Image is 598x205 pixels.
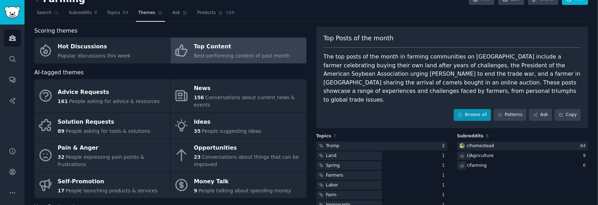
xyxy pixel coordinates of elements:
[442,163,447,169] div: 1
[34,7,61,22] a: Search
[66,7,99,22] a: Subreddits8
[194,116,261,128] div: Ideas
[171,172,307,198] a: Money Talk9People talking about spending money
[442,172,447,179] div: 1
[171,113,307,139] a: Ideas35People suggesting ideas
[123,10,129,16] span: 94
[34,113,170,139] a: Solution Requests89People asking for tools & solutions
[326,182,338,189] div: Labor
[580,143,588,149] div: 84
[34,139,170,172] a: Pain & Anger32People expressing pain points & frustrations
[326,143,339,149] div: Trump
[171,37,307,63] a: Top ContentBest-performing content of past month
[194,154,200,160] span: 23
[316,142,447,150] a: Trump2
[138,10,156,16] span: Themes
[326,172,343,179] div: Farmers
[194,83,303,94] div: News
[457,151,588,160] a: r/Agriculture9
[69,10,92,16] span: Subreddits
[454,109,491,121] a: Browse all
[107,10,120,16] span: Topics
[58,143,167,154] div: Pain & Anger
[195,7,237,22] a: Products168
[136,7,165,22] a: Themes
[467,163,487,169] div: r/ farming
[58,154,64,160] span: 32
[4,6,20,19] img: GummySearch logo
[316,133,331,139] span: Topics
[316,151,447,160] a: Land1
[457,133,484,139] span: Subreddits
[467,153,494,159] div: r/ Agriculture
[194,154,299,167] span: Conversations about things that can be improved
[34,27,77,35] span: Scoring themes
[172,10,180,16] span: Ask
[194,53,290,59] span: Best-performing content of past month
[316,181,447,190] a: Labor1
[194,188,197,193] span: 9
[316,191,447,199] a: Farm1
[442,143,447,149] div: 2
[583,163,588,169] div: 6
[202,128,261,134] span: People suggesting ideas
[69,98,159,104] span: People asking for advice & resources
[194,95,204,100] span: 156
[58,98,68,104] span: 161
[94,10,97,16] span: 8
[494,109,527,121] a: Patterns
[226,10,235,16] span: 168
[197,10,216,16] span: Products
[326,163,340,169] div: Spring
[326,153,337,159] div: Land
[467,143,494,149] div: r/ homestead
[170,7,190,22] a: Ask
[34,172,170,198] a: Self-Promotion17People launching products & services
[58,128,64,134] span: 89
[194,176,291,187] div: Money Talk
[171,139,307,172] a: Opportunities23Conversations about things that can be improved
[194,41,290,53] div: Top Content
[194,95,295,108] span: Conversations about current news & events
[66,188,157,193] span: People launching products & services
[58,188,64,193] span: 17
[66,128,150,134] span: People asking for tools & solutions
[555,109,581,121] button: Copy
[324,53,581,104] div: The top posts of the month in farming communities on [GEOGRAPHIC_DATA] include a farmer celebrati...
[583,153,588,159] div: 9
[58,53,131,59] span: Popular discussions this week
[529,109,552,121] a: Ask
[34,37,170,63] a: Hot DiscussionsPopular discussions this week
[457,142,588,150] a: homesteadr/homestead84
[442,153,447,159] div: 1
[58,116,150,128] div: Solution Requests
[34,68,84,77] span: AI-tagged themes
[442,182,447,189] div: 1
[34,79,170,112] a: Advice Requests161People asking for advice & resources
[171,79,307,112] a: News156Conversations about current news & events
[58,154,144,167] span: People expressing pain points & frustrations
[104,7,131,22] a: Topics94
[486,134,489,138] span: 8
[326,192,337,198] div: Farm
[58,176,158,187] div: Self-Promotion
[194,143,303,154] div: Opportunities
[194,128,200,134] span: 35
[460,143,465,148] img: homestead
[324,34,394,43] span: Top Posts of the month
[37,10,51,16] span: Search
[442,192,447,198] div: 1
[334,134,336,138] span: 7
[457,161,588,170] a: r/farming6
[58,87,160,98] div: Advice Requests
[316,161,447,170] a: Spring1
[199,188,291,193] span: People talking about spending money
[316,171,447,180] a: Farmers1
[58,41,131,53] div: Hot Discussions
